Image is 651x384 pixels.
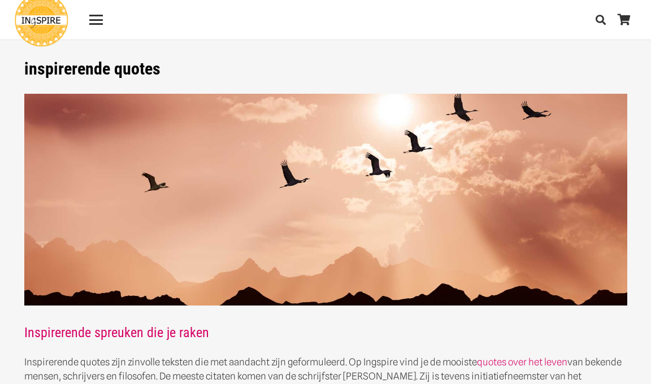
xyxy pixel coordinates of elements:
a: Inspirerende spreuken die je raken [24,325,209,341]
a: Menu [81,13,110,27]
a: Zoeken [589,6,612,34]
a: quotes over het leven [477,356,567,368]
h1: inspirerende quotes [24,59,627,79]
img: Inspirerende spreuken over het Leven - ingspire [24,94,627,306]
